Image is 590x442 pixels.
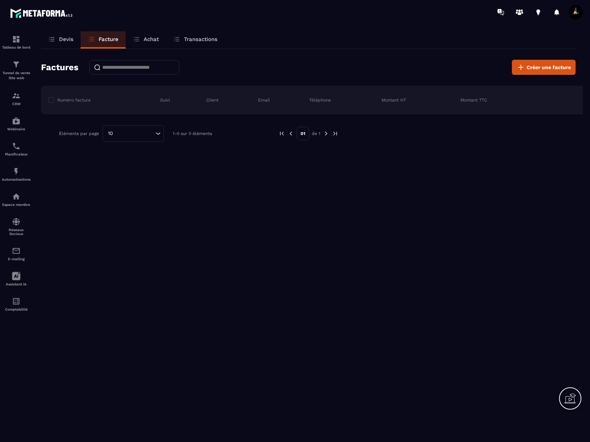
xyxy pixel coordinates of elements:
p: Automatisations [2,177,31,181]
a: automationsautomationsWebinaire [2,111,31,136]
a: Devis [41,31,81,49]
p: Devis [59,36,73,42]
a: automationsautomationsEspace membre [2,187,31,212]
p: Montant TTC [460,97,487,103]
p: Montant HT [382,97,406,103]
a: emailemailE-mailing [2,241,31,266]
a: Assistant IA [2,266,31,292]
p: 1-0 sur 0 éléments [173,131,212,136]
img: next [323,130,329,137]
img: formation [12,60,21,69]
p: Email [258,97,270,103]
div: Search for option [103,125,164,142]
p: Éléments par page [59,131,99,136]
img: automations [12,192,21,201]
p: E-mailing [2,257,31,261]
a: schedulerschedulerPlanificateur [2,136,31,162]
img: automations [12,167,21,176]
img: next [332,130,338,137]
p: Facture [99,36,118,42]
p: Assistant IA [2,282,31,286]
img: accountant [12,297,21,306]
p: Webinaire [2,127,31,131]
a: formationformationCRM [2,86,31,111]
p: Comptabilité [2,307,31,311]
img: prev [279,130,285,137]
span: 10 [105,130,116,137]
img: prev [288,130,294,137]
img: scheduler [12,142,21,150]
a: social-networksocial-networkRéseaux Sociaux [2,212,31,241]
a: accountantaccountantComptabilité [2,292,31,317]
h2: Factures [41,60,78,75]
p: Planificateur [2,152,31,156]
p: Tableau de bord [2,45,31,49]
img: logo [10,6,75,20]
p: Client [206,97,219,103]
p: Transactions [184,36,217,42]
span: Créer une facture [527,64,571,71]
button: Créer une facture [512,60,576,75]
p: Numéro facture [57,97,91,103]
a: formationformationTableau de bord [2,30,31,55]
input: Search for option [116,130,154,137]
img: automations [12,117,21,125]
img: email [12,247,21,255]
a: automationsautomationsAutomatisations [2,162,31,187]
a: Facture [81,31,126,49]
p: de 1 [312,131,320,136]
img: formation [12,91,21,100]
p: CRM [2,102,31,106]
a: formationformationTunnel de vente Site web [2,55,31,86]
p: Tunnel de vente Site web [2,71,31,81]
p: Espace membre [2,203,31,207]
p: Achat [144,36,159,42]
p: Téléphone [309,97,331,103]
p: Suivi [160,97,170,103]
img: formation [12,35,21,44]
img: social-network [12,217,21,226]
p: Réseaux Sociaux [2,228,31,236]
p: 01 [297,127,309,140]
